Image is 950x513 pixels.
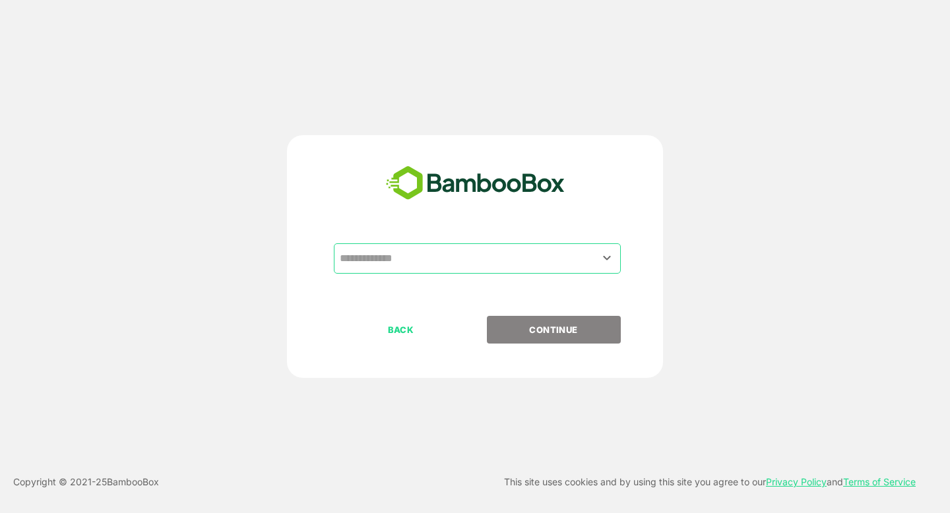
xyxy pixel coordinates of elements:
[334,316,468,344] button: BACK
[843,476,916,487] a: Terms of Service
[379,162,572,205] img: bamboobox
[766,476,827,487] a: Privacy Policy
[504,474,916,490] p: This site uses cookies and by using this site you agree to our and
[335,322,467,337] p: BACK
[13,474,159,490] p: Copyright © 2021- 25 BambooBox
[488,322,619,337] p: CONTINUE
[598,249,616,267] button: Open
[487,316,621,344] button: CONTINUE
